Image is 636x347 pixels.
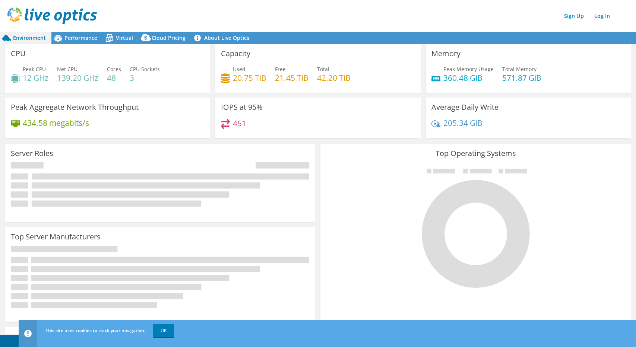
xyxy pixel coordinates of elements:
span: Performance [64,34,97,41]
h4: 21.45 TiB [275,74,308,82]
h4: 434.58 megabits/s [23,119,89,127]
a: About Live Optics [191,32,255,44]
h4: 42.20 TiB [317,74,351,82]
span: Virtual [116,34,133,41]
span: Net CPU [57,66,77,73]
h3: Top Operating Systems [326,149,625,157]
a: Sign Up [560,10,588,21]
h3: IOPS at 95% [221,103,263,111]
h3: Server Roles [11,149,53,157]
h4: 571.87 GiB [502,74,541,82]
span: Peak Memory Usage [443,66,494,73]
h4: 360.48 GiB [443,74,494,82]
img: live_optics_svg.svg [7,7,97,24]
h3: CPU [11,50,26,58]
h3: Capacity [221,50,250,58]
span: Total [317,66,329,73]
span: Used [233,66,246,73]
span: CPU Sockets [130,66,160,73]
span: Environment [13,34,46,41]
h4: 3 [130,74,160,82]
span: Peak CPU [23,66,46,73]
h4: 451 [233,119,246,127]
h3: Top Server Manufacturers [11,233,101,241]
h3: Average Daily Write [431,103,499,111]
h4: 20.75 TiB [233,74,266,82]
h4: 205.34 GiB [443,119,482,127]
h3: Memory [431,50,461,58]
a: Log In [591,10,614,21]
h4: 48 [107,74,121,82]
span: Cloud Pricing [152,34,186,41]
h4: 12 GHz [23,74,48,82]
a: OK [153,324,174,337]
span: Total Memory [502,66,537,73]
span: Cores [107,66,121,73]
span: This site uses cookies to track your navigation. [45,327,145,334]
span: Free [275,66,286,73]
h4: 139.20 GHz [57,74,98,82]
h3: Peak Aggregate Network Throughput [11,103,139,111]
